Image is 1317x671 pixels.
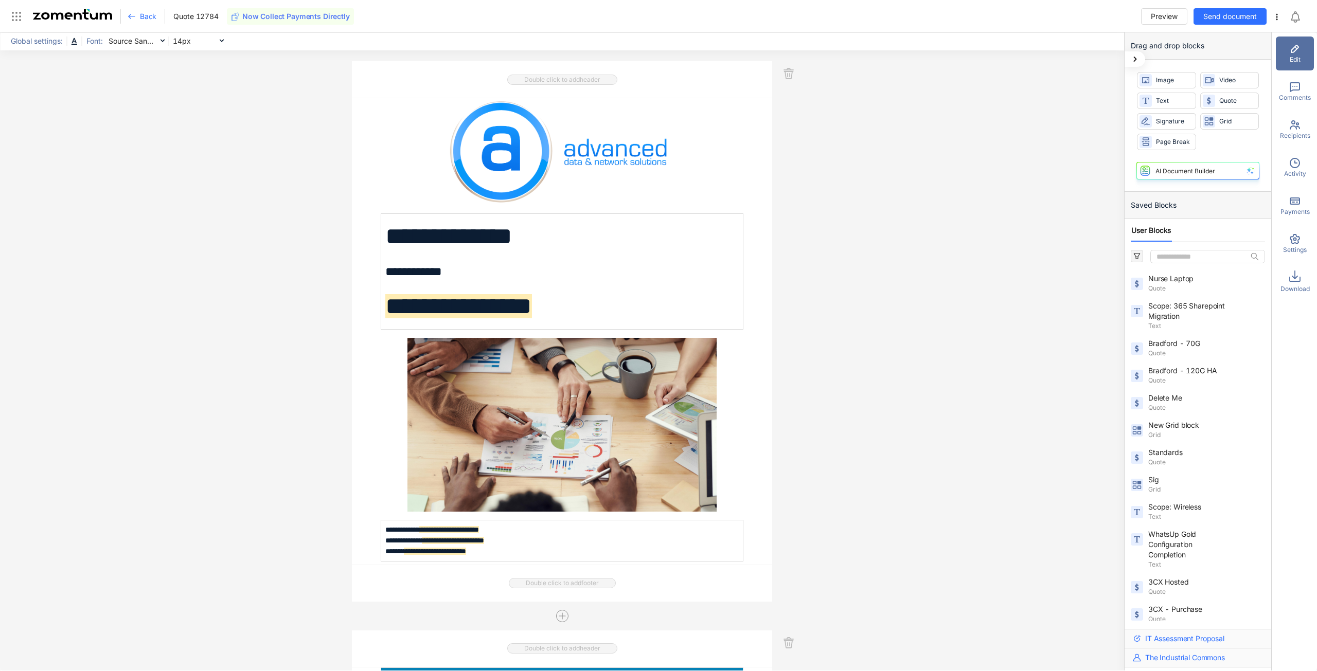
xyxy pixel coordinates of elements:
div: Scope: WirelessText [1125,500,1271,523]
div: WhatsUp Gold Configuration CompletionText [1125,527,1271,571]
div: Settings [1276,227,1314,261]
span: Grid [1219,117,1254,126]
div: Notifications [1289,5,1310,28]
span: Payments [1280,207,1310,216]
div: New Grid blockGrid [1125,418,1271,442]
div: Recipients [1276,113,1314,147]
div: Saved Blocks [1125,192,1271,219]
div: Scope: 365 Sharepoint MigrationText [1125,299,1271,333]
span: User Blocks [1131,225,1171,235]
div: Bradford - 120G HAQuote [1125,364,1271,387]
span: Now Collect Payments Directly [242,11,350,22]
span: Edit [1290,55,1301,64]
div: Bradford - 70GQuote [1125,336,1271,360]
div: Activity [1276,151,1314,185]
span: Double click to add header [507,643,617,654]
span: Text [1148,321,1263,331]
span: The Industrial Commons [1145,652,1225,663]
span: New Grid block [1148,420,1225,430]
span: Image [1156,76,1191,85]
span: IT Assessment Proposal [1145,633,1224,644]
span: Bradford - 120G HA [1148,366,1225,376]
div: Edit [1276,37,1314,70]
button: Now Collect Payments Directly [227,8,354,25]
span: Grid [1148,485,1263,494]
span: Download [1280,284,1310,294]
button: filter [1131,250,1143,262]
span: Preview [1151,11,1178,22]
div: Nurse LaptopQuote [1125,271,1271,295]
div: Payments [1276,189,1314,223]
div: Delete MeQuote [1125,391,1271,414]
span: Quote [1148,284,1263,293]
span: Delete Me [1148,393,1225,403]
span: Double click to add header [507,75,617,85]
span: Scope: 365 Sharepoint Migration [1148,301,1225,321]
span: Comments [1279,93,1311,102]
span: Page Break [1156,137,1191,147]
span: Text [1156,96,1191,106]
span: Grid [1148,430,1263,440]
div: Comments [1276,75,1314,108]
div: Signature [1137,113,1196,130]
span: Back [140,11,156,22]
span: Send document [1203,11,1257,22]
span: Quote [1148,376,1263,385]
span: Text [1148,512,1263,521]
div: 3CX - PurchaseQuote [1125,602,1271,626]
span: Signature [1156,117,1191,126]
div: AI Document Builder [1155,167,1215,175]
img: Zomentum Logo [33,9,112,20]
span: 14px [172,33,224,49]
div: Quote [1200,93,1259,109]
span: Recipients [1280,131,1310,140]
div: Drag and drop blocks [1125,32,1271,60]
div: Video [1200,72,1259,88]
span: Settings [1283,245,1307,255]
span: Standards [1148,447,1225,458]
span: Bradford - 70G [1148,338,1225,349]
span: Sig [1148,475,1225,485]
span: Quote [1148,458,1263,467]
button: Preview [1141,8,1187,25]
span: WhatsUp Gold Configuration Completion [1148,529,1225,560]
div: Download [1276,265,1314,299]
div: SigGrid [1125,473,1271,496]
span: Text [1148,560,1263,569]
span: Font: [83,35,105,47]
span: Quote [1148,587,1263,596]
span: Double click to add footer [509,578,616,588]
span: Global settings: [7,35,65,47]
span: Activity [1284,169,1306,178]
span: Quote [1148,403,1263,412]
span: Nurse Laptop [1148,274,1225,284]
div: StandardsQuote [1125,445,1271,469]
span: 3CX - Purchase [1148,604,1225,614]
div: Image [1137,72,1196,88]
span: Quote [1148,349,1263,358]
div: Text [1137,93,1196,109]
span: 3CX Hosted [1148,577,1225,587]
span: filter [1133,252,1141,260]
div: Page Break [1137,134,1196,150]
button: Send document [1194,8,1267,25]
span: Quote [1219,96,1254,106]
span: Quote [1148,614,1263,624]
span: Scope: Wireless [1148,502,1225,512]
span: Quote 12784 [173,11,218,22]
span: Source Sans Pro [108,33,165,49]
div: 3CX HostedQuote [1125,575,1271,599]
span: Video [1219,76,1254,85]
div: Grid [1200,113,1259,130]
